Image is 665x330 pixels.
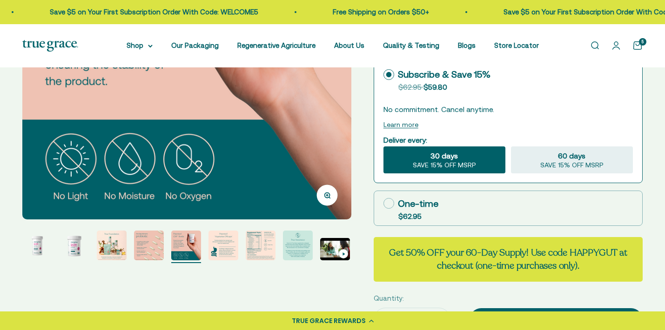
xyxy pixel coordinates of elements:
[458,41,476,49] a: Blogs
[127,40,153,51] summary: Shop
[334,41,364,49] a: About Us
[237,41,316,49] a: Regenerative Agriculture
[46,7,255,18] p: Save $5 on Your First Subscription Order With Code: WELCOME5
[134,231,164,263] button: Go to item 4
[374,293,404,304] label: Quantity:
[246,231,275,260] img: Our probiotics undergo extensive third-party testing at Purity-IQ Inc., a global organization del...
[639,38,646,46] cart-count: 5
[171,231,201,263] button: Go to item 5
[389,246,627,272] strong: Get 50% OFF your 60-Day Supply! Use code HAPPYGUT at checkout (one-time purchases only).
[60,231,89,260] img: Daily Probiotic for Women's Vaginal, Digestive, and Immune Support* - 90 Billion CFU at time of m...
[246,231,275,263] button: Go to item 7
[494,41,539,49] a: Store Locator
[208,231,238,260] img: Provide protection from stomach acid, allowing the probiotics to survive digestion and reach the ...
[171,41,219,49] a: Our Packaging
[329,8,425,16] a: Free Shipping on Orders $50+
[97,231,127,260] img: Our full product line provides a robust and comprehensive offering for a true foundation of healt...
[208,231,238,263] button: Go to item 6
[383,41,439,49] a: Quality & Testing
[283,231,313,263] button: Go to item 8
[171,231,201,260] img: Protects the probiotic cultures from light, moisture, and oxygen, extending shelf life and ensuri...
[320,238,350,263] button: Go to item 9
[134,231,164,260] img: - 12 quantified and DNA-verified probiotic cultures to support vaginal, digestive, and immune hea...
[97,231,127,263] button: Go to item 3
[22,231,52,263] button: Go to item 1
[60,231,89,263] button: Go to item 2
[292,316,366,326] div: TRUE GRACE REWARDS
[22,231,52,260] img: One Daily Women's Probiotic
[283,231,313,260] img: Every lot of True Grace supplements undergoes extensive third-party testing. Regulation says we d...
